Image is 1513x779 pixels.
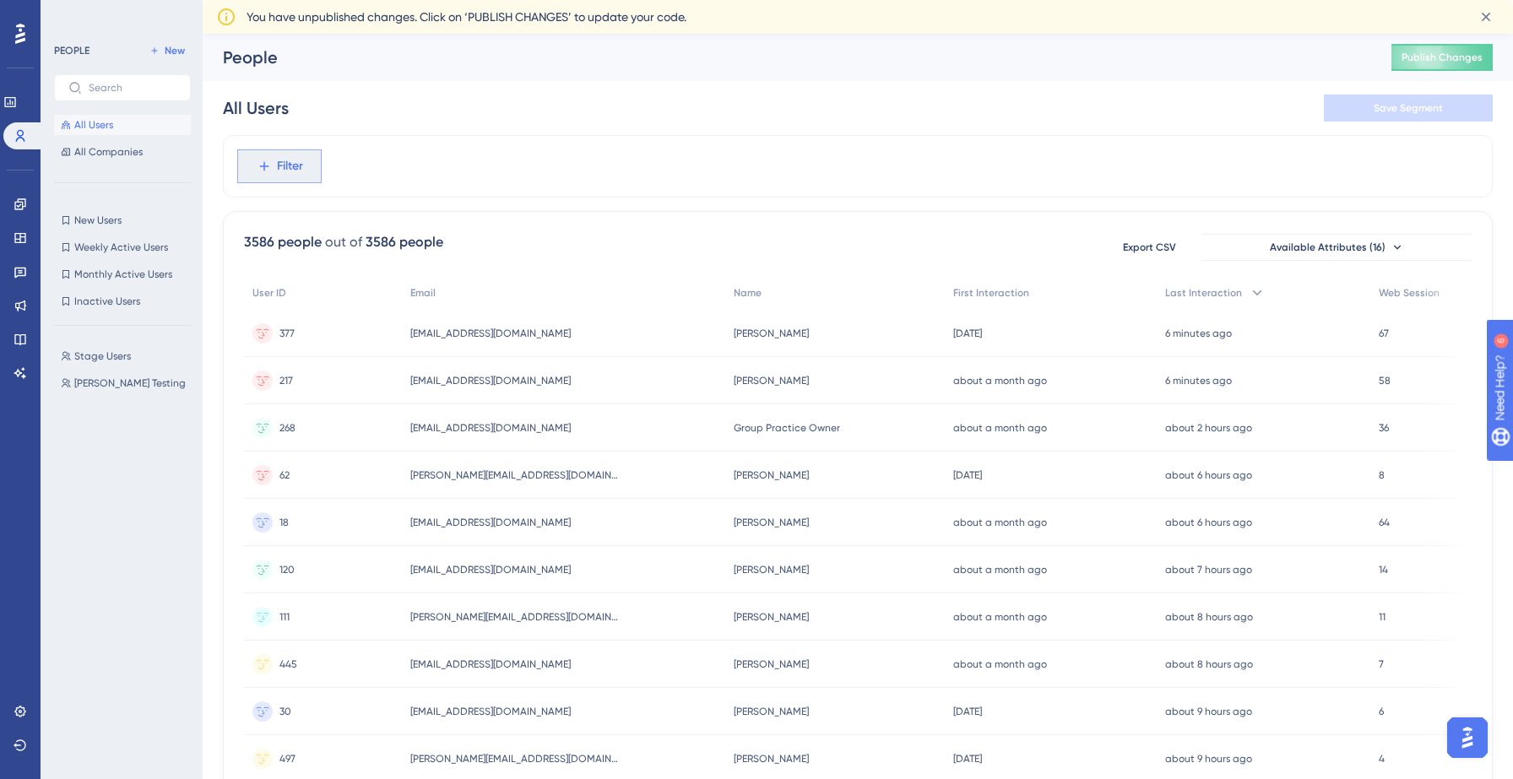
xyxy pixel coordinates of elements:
[117,8,122,22] div: 6
[247,7,686,27] span: You have unpublished changes. Click on ‘PUBLISH CHANGES’ to update your code.
[279,563,295,576] span: 120
[410,516,571,529] span: [EMAIL_ADDRESS][DOMAIN_NAME]
[1379,705,1384,718] span: 6
[410,610,621,624] span: [PERSON_NAME][EMAIL_ADDRESS][DOMAIN_NAME]
[953,517,1047,528] time: about a month ago
[734,657,809,671] span: [PERSON_NAME]
[410,421,571,435] span: [EMAIL_ADDRESS][DOMAIN_NAME]
[1107,234,1191,261] button: Export CSV
[1379,374,1391,387] span: 58
[54,291,191,311] button: Inactive Users
[1324,95,1493,122] button: Save Segment
[54,115,191,135] button: All Users
[1165,327,1232,339] time: 6 minutes ago
[277,156,303,176] span: Filter
[953,564,1047,576] time: about a month ago
[734,516,809,529] span: [PERSON_NAME]
[953,611,1047,623] time: about a month ago
[734,563,809,576] span: [PERSON_NAME]
[1379,516,1390,529] span: 64
[410,563,571,576] span: [EMAIL_ADDRESS][DOMAIN_NAME]
[74,295,140,308] span: Inactive Users
[144,41,191,61] button: New
[1379,657,1384,671] span: 7
[953,469,982,481] time: [DATE]
[1165,375,1232,387] time: 6 minutes ago
[1442,712,1493,763] iframe: UserGuiding AI Assistant Launcher
[237,149,322,183] button: Filter
[410,752,621,765] span: [PERSON_NAME][EMAIL_ADDRESS][DOMAIN_NAME]
[734,468,809,482] span: [PERSON_NAME]
[1165,658,1253,670] time: about 8 hours ago
[1379,468,1385,482] span: 8
[366,232,443,252] div: 3586 people
[1379,752,1385,765] span: 4
[165,44,185,57] span: New
[223,96,289,120] div: All Users
[1379,421,1389,435] span: 36
[54,237,191,257] button: Weekly Active Users
[410,705,571,718] span: [EMAIL_ADDRESS][DOMAIN_NAME]
[953,286,1029,300] span: First Interaction
[74,118,113,132] span: All Users
[89,82,176,94] input: Search
[734,610,809,624] span: [PERSON_NAME]
[1379,286,1440,300] span: Web Session
[410,468,621,482] span: [PERSON_NAME][EMAIL_ADDRESS][DOMAIN_NAME]
[734,374,809,387] span: [PERSON_NAME]
[1379,563,1388,576] span: 14
[1165,469,1252,481] time: about 6 hours ago
[734,421,840,435] span: Group Practice Owner
[410,327,571,340] span: [EMAIL_ADDRESS][DOMAIN_NAME]
[1374,101,1443,115] span: Save Segment
[74,214,122,227] span: New Users
[325,232,362,252] div: out of
[953,327,982,339] time: [DATE]
[279,327,295,340] span: 377
[1165,517,1252,528] time: about 6 hours ago
[734,327,809,340] span: [PERSON_NAME]
[410,374,571,387] span: [EMAIL_ADDRESS][DOMAIN_NAME]
[1391,44,1493,71] button: Publish Changes
[1270,241,1386,254] span: Available Attributes (16)
[734,752,809,765] span: [PERSON_NAME]
[734,705,809,718] span: [PERSON_NAME]
[410,657,571,671] span: [EMAIL_ADDRESS][DOMAIN_NAME]
[953,753,982,765] time: [DATE]
[1165,753,1252,765] time: about 9 hours ago
[279,752,296,765] span: 497
[74,268,172,281] span: Monthly Active Users
[279,516,289,529] span: 18
[953,658,1047,670] time: about a month ago
[54,210,191,230] button: New Users
[252,286,286,300] span: User ID
[74,145,143,159] span: All Companies
[279,705,291,718] span: 30
[279,468,290,482] span: 62
[74,376,186,390] span: [PERSON_NAME] Testing
[1379,610,1386,624] span: 11
[734,286,762,300] span: Name
[279,374,293,387] span: 217
[223,46,1349,69] div: People
[54,346,201,366] button: Stage Users
[953,422,1047,434] time: about a month ago
[54,142,191,162] button: All Companies
[1379,327,1389,340] span: 67
[74,349,131,363] span: Stage Users
[1165,611,1253,623] time: about 8 hours ago
[54,373,201,393] button: [PERSON_NAME] Testing
[1165,422,1252,434] time: about 2 hours ago
[244,232,322,252] div: 3586 people
[279,610,290,624] span: 111
[953,706,982,717] time: [DATE]
[953,375,1047,387] time: about a month ago
[54,44,89,57] div: PEOPLE
[40,4,106,24] span: Need Help?
[1165,286,1242,300] span: Last Interaction
[54,264,191,284] button: Monthly Active Users
[1123,241,1176,254] span: Export CSV
[410,286,436,300] span: Email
